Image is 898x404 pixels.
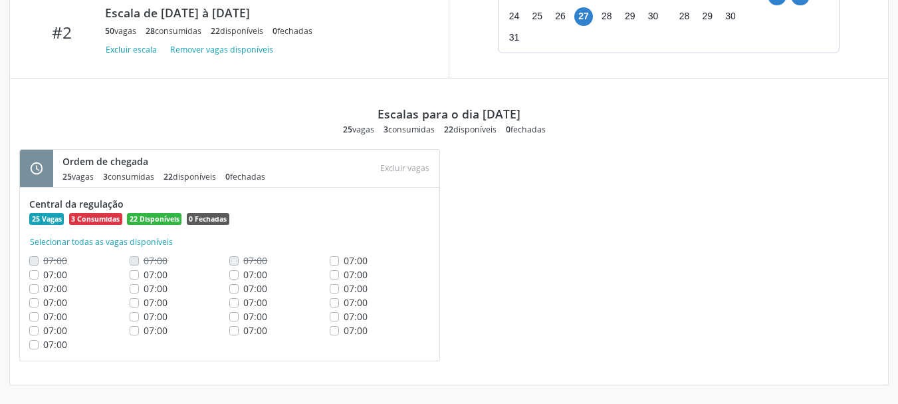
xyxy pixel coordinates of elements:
span: 07:00 [43,268,67,281]
span: 3 Consumidas [69,213,122,225]
span: 07:00 [344,296,368,309]
span: 25 [62,171,72,182]
div: vagas [105,25,136,37]
span: 07:00 [243,310,267,323]
span: Não é possivel realocar uma vaga consumida [144,254,168,267]
button: Excluir escala [105,41,162,59]
span: 07:00 [243,296,267,309]
div: disponíveis [164,171,216,182]
span: 07:00 [344,268,368,281]
button: Selecionar todas as vagas disponíveis [29,236,173,249]
span: 25 Vagas [29,213,64,225]
span: 50 [105,25,114,37]
span: segunda-feira, 29 de setembro de 2025 [698,7,717,26]
span: 07:00 [243,282,267,295]
span: 07:00 [144,282,168,295]
span: Não é possivel realocar uma vaga consumida [43,254,67,267]
span: domingo, 24 de agosto de 2025 [505,7,523,26]
div: #2 [29,23,96,42]
span: segunda-feira, 25 de agosto de 2025 [528,7,546,26]
span: Não é possivel realocar uma vaga consumida [243,254,267,267]
span: 22 [444,124,453,135]
span: 07:00 [144,268,168,281]
div: fechadas [225,171,265,182]
span: 07:00 [344,324,368,337]
div: consumidas [384,124,435,135]
span: 0 [506,124,510,135]
i: schedule [29,161,44,176]
div: consumidas [146,25,201,37]
span: 07:00 [144,310,168,323]
div: Escalas para o dia [DATE] [378,106,520,121]
span: 0 Fechadas [187,213,229,225]
span: 07:00 [344,282,368,295]
span: terça-feira, 26 de agosto de 2025 [551,7,570,26]
span: 3 [103,171,108,182]
span: 0 [273,25,277,37]
div: vagas [343,124,374,135]
span: 25 [343,124,352,135]
span: 07:00 [43,338,67,351]
div: Escala de [DATE] à [DATE] [105,5,421,20]
div: consumidas [103,171,154,182]
span: sábado, 30 de agosto de 2025 [644,7,663,26]
div: disponíveis [444,124,497,135]
span: quinta-feira, 28 de agosto de 2025 [598,7,616,26]
span: 28 [146,25,155,37]
span: 3 [384,124,388,135]
span: 07:00 [43,296,67,309]
span: terça-feira, 30 de setembro de 2025 [721,7,740,26]
span: sexta-feira, 29 de agosto de 2025 [621,7,639,26]
button: Remover vagas disponíveis [165,41,279,59]
span: 07:00 [144,324,168,337]
span: 07:00 [43,282,67,295]
div: fechadas [506,124,546,135]
span: 0 [225,171,230,182]
span: domingo, 28 de setembro de 2025 [675,7,693,26]
span: 07:00 [43,310,67,323]
span: 07:00 [344,310,368,323]
span: 22 [211,25,220,37]
span: 07:00 [243,268,267,281]
div: Central da regulação [29,197,430,211]
span: 22 [164,171,173,182]
span: 22 Disponíveis [127,213,181,225]
div: Ordem de chegada [62,154,275,168]
span: 07:00 [243,324,267,337]
div: vagas [62,171,94,182]
div: Escolha as vagas para excluir [375,159,435,177]
span: quarta-feira, 27 de agosto de 2025 [574,7,593,26]
div: disponíveis [211,25,263,37]
span: 07:00 [344,254,368,267]
div: fechadas [273,25,312,37]
span: domingo, 31 de agosto de 2025 [505,28,523,47]
span: 07:00 [144,296,168,309]
span: 07:00 [43,324,67,337]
